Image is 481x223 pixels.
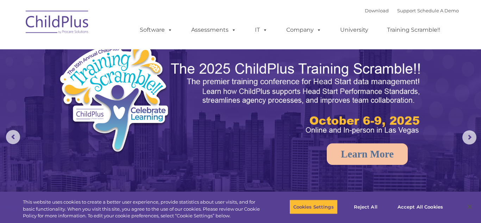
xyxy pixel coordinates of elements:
a: Company [279,23,329,37]
a: Training Scramble!! [380,23,447,37]
button: Reject All [344,199,388,214]
button: Cookies Settings [289,199,338,214]
a: Assessments [184,23,243,37]
a: Download [365,8,389,13]
a: University [333,23,375,37]
a: Learn More [327,143,408,165]
button: Accept All Cookies [394,199,447,214]
a: Support [397,8,416,13]
div: This website uses cookies to create a better user experience, provide statistics about user visit... [23,199,264,219]
button: Close [462,199,477,215]
img: ChildPlus by Procare Solutions [22,6,93,41]
a: Schedule A Demo [417,8,459,13]
a: IT [248,23,275,37]
font: | [365,8,459,13]
a: Software [133,23,180,37]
